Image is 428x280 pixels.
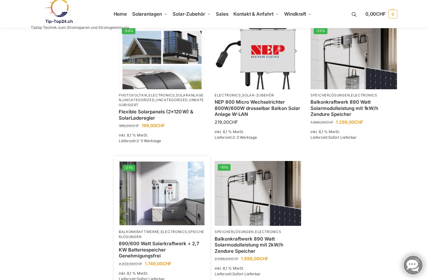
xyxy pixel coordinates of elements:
span: CHF [376,11,386,17]
p: , [215,93,301,98]
bdi: 2.099,00 [215,257,238,261]
bdi: 1.299,00 [336,119,363,125]
p: , [215,230,301,234]
bdi: 1.749,00 [145,261,171,266]
span: CHF [131,123,139,128]
a: 890/600 Watt Solarkraftwerk + 2,7 KW Batteriespeicher Genehmigungsfrei [119,241,205,259]
a: Solar-Zubehör [242,93,274,97]
a: Solaranlagen [119,93,204,102]
a: 0,00CHF 0 [365,5,397,23]
p: inkl. 8,1 % MwSt. [311,129,397,135]
a: Uncategorized [156,98,188,102]
a: Balkonkraftwerk 890 Watt Solarmodulleistung mit 2kW/h Zendure Speicher [215,236,301,254]
bdi: 199,00 [142,123,165,128]
span: Lieferzeit: [215,135,257,140]
span: CHF [229,119,238,125]
span: Kontakt & Anfahrt [233,11,273,17]
bdi: 2.222,00 [119,262,142,266]
bdi: 399,00 [119,123,139,128]
span: 0,00 [365,11,386,17]
a: Speicherlösungen [119,230,204,239]
a: -50%Flexible Solar Module für Wohnmobile Camping Balkon [119,24,205,89]
span: CHF [259,256,268,261]
a: Unkategorisiert [119,98,204,107]
bdi: 219,00 [215,119,238,125]
bdi: 1.899,00 [241,256,268,261]
a: Uncategorized [123,98,154,102]
p: inkl. 8,1 % MwSt. [119,271,205,276]
span: CHF [354,119,363,125]
span: Lieferzeit: [311,135,357,140]
img: Balkonkraftwerk 890 Watt Solarmodulleistung mit 2kW/h Zendure Speicher [215,161,301,226]
img: Steckerkraftwerk mit 2,7kwh-Speicher [119,162,204,225]
p: , [311,93,397,98]
a: -21%Steckerkraftwerk mit 2,7kwh-Speicher [119,162,204,225]
span: CHF [163,261,171,266]
p: Tiptop Technik zum Stromsparen und Stromgewinnung [31,26,129,29]
p: inkl. 8,1 % MwSt. [215,129,301,135]
span: CHF [156,123,165,128]
img: Flexible Solar Module für Wohnmobile Camping Balkon [119,24,205,89]
p: , , [119,230,205,239]
a: Speicherlösungen [215,230,254,234]
a: Speicherlösungen [311,93,350,97]
a: -10%Balkonkraftwerk 890 Watt Solarmodulleistung mit 2kW/h Zendure Speicher [215,161,301,226]
a: Electronics [351,93,377,97]
span: Sofort Lieferbar [328,135,357,140]
a: Balkonkraftwerke [119,230,159,234]
span: Windkraft [284,11,306,17]
a: -32%Balkonkraftwerk 890 Watt Solarmodulleistung mit 1kW/h Zendure Speicher [311,24,397,89]
span: 2-3 Werktage [232,135,257,140]
a: Balkonkraftwerk 890 Watt Solarmodulleistung mit 1kW/h Zendure Speicher [311,99,397,117]
p: , , , , , [119,93,205,107]
span: Sales [216,11,228,17]
a: Electronics [255,230,281,234]
a: Electronics [215,93,241,97]
p: inkl. 8,1 % MwSt. [119,132,205,138]
a: Electronics [161,230,187,234]
a: Flexible Solarpanels (2×120 W) & SolarLaderegler [119,109,205,121]
span: 0 [389,10,397,18]
img: NEP 800 Drosselbar auf 600 Watt [215,24,301,89]
span: Lieferzeit: [215,272,261,276]
span: Lieferzeit: [119,138,161,143]
span: CHF [134,262,142,266]
span: Solaranlagen [132,11,162,17]
bdi: 1.899,00 [311,120,333,125]
span: Sofort Lieferbar [232,272,261,276]
a: NEP 800 Micro Wechselrichter 800W/600W drosselbar Balkon Solar Anlage W-LAN [215,99,301,117]
span: Solar-Zubehör [173,11,205,17]
img: Balkonkraftwerk 890 Watt Solarmodulleistung mit 1kW/h Zendure Speicher [311,24,397,89]
span: CHF [326,120,333,125]
a: Electronics [149,93,175,97]
span: CHF [231,257,238,261]
a: Photovoltaik [119,93,147,97]
span: 2-3 Werktage [137,138,161,143]
p: inkl. 8,1 % MwSt. [215,266,301,271]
